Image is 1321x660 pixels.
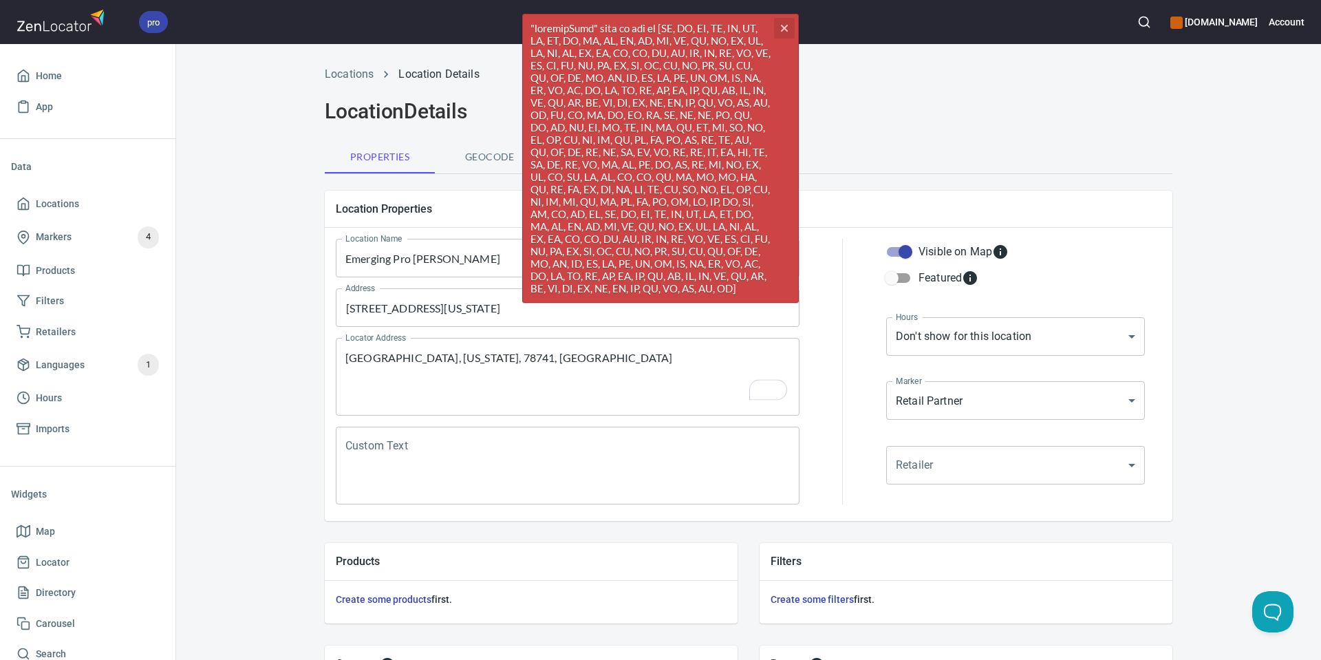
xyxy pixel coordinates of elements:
[336,554,727,568] h5: Products
[11,61,164,92] a: Home
[1269,7,1304,37] button: Account
[398,67,479,81] a: Location Details
[11,220,164,255] a: Markers4
[333,149,427,166] span: Properties
[11,255,164,286] a: Products
[36,228,72,246] span: Markers
[962,270,978,286] svg: Featured locations are moved to the top of the search results list.
[11,478,164,511] li: Widgets
[919,244,1009,260] div: Visible on Map
[325,66,1172,83] nav: breadcrumb
[11,577,164,608] a: Directory
[36,262,75,279] span: Products
[36,554,69,571] span: Locator
[17,6,109,35] img: zenlocator
[325,99,1172,124] h2: Location Details
[36,523,55,540] span: Map
[523,14,798,302] span: "loremipSumd" sita co adi el [SE, DO, EI, TE, IN, UT, LA, ET, DO, MA, AL, EN, AD, MI, VE, QU, NO,...
[36,615,75,632] span: Carousel
[11,347,164,383] a: Languages1
[336,592,727,607] h6: first.
[886,446,1145,485] div: ​
[771,554,1161,568] h5: Filters
[36,195,79,213] span: Locations
[11,414,164,445] a: Imports
[325,67,374,81] a: Locations
[1252,591,1293,632] iframe: Help Scout Beacon - Open
[11,547,164,578] a: Locator
[36,356,85,374] span: Languages
[36,98,53,116] span: App
[11,150,164,183] li: Data
[336,202,1161,216] h5: Location Properties
[11,286,164,317] a: Filters
[11,516,164,547] a: Map
[36,323,76,341] span: Retailers
[36,584,76,602] span: Directory
[139,15,168,30] span: pro
[771,594,854,605] a: Create some filters
[11,383,164,414] a: Hours
[1269,14,1304,30] h6: Account
[36,292,64,310] span: Filters
[886,381,1145,420] div: Retail Partner
[1129,7,1159,37] button: Search
[11,317,164,348] a: Retailers
[36,67,62,85] span: Home
[345,351,790,403] textarea: To enrich screen reader interactions, please activate Accessibility in Grammarly extension settings
[992,244,1009,260] svg: Whether the location is visible on the map.
[11,608,164,639] a: Carousel
[886,317,1145,356] div: Don't show for this location
[11,189,164,220] a: Locations
[36,421,69,438] span: Imports
[138,229,159,245] span: 4
[1170,14,1258,30] h6: [DOMAIN_NAME]
[336,594,431,605] a: Create some products
[138,357,159,373] span: 1
[919,270,978,286] div: Featured
[11,92,164,123] a: App
[139,11,168,33] div: pro
[771,592,1161,607] h6: first.
[36,390,62,407] span: Hours
[1170,17,1183,29] button: color-CE600E
[443,149,537,166] span: Geocode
